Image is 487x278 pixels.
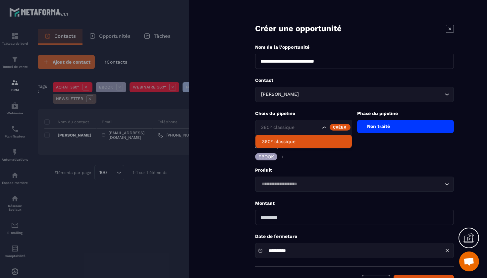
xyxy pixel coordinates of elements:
p: Montant [255,200,454,206]
p: Produit [255,167,454,173]
p: Créer une opportunité [255,23,342,34]
p: Choix Étiquette [255,143,454,150]
a: Ouvrir le chat [459,251,479,271]
div: Search for option [255,87,454,102]
p: Contact [255,77,454,83]
div: Search for option [255,177,454,192]
p: Choix du pipeline [255,110,352,117]
p: Nom de la l'opportunité [255,44,454,50]
p: EBOOK [258,154,274,159]
input: Search for option [259,124,320,131]
p: Date de fermeture [255,233,454,240]
p: Phase du pipeline [357,110,454,117]
span: [PERSON_NAME] [259,91,300,98]
input: Search for option [259,181,443,188]
div: Créer [330,124,351,131]
input: Search for option [300,91,443,98]
div: Search for option [255,120,352,135]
